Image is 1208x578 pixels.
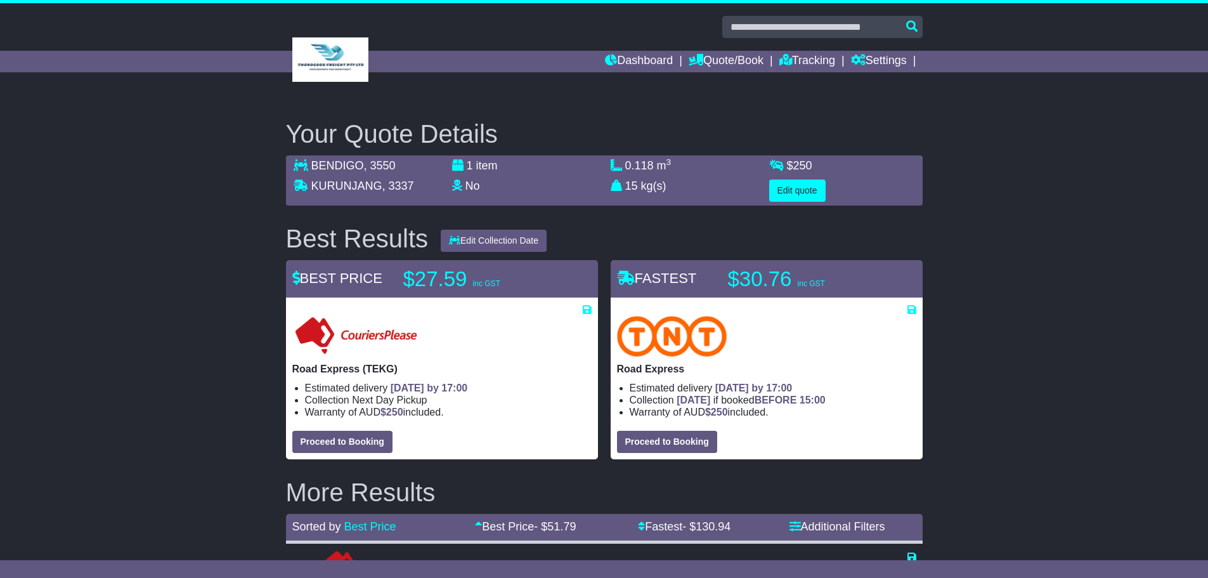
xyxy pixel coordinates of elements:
[851,51,907,72] a: Settings
[311,180,382,192] span: KURUNJANG
[769,180,826,202] button: Edit quote
[657,159,672,172] span: m
[755,395,797,405] span: BEFORE
[380,407,403,417] span: $
[638,520,731,533] a: Fastest- $130.94
[292,520,341,533] span: Sorted by
[352,395,427,405] span: Next Day Pickup
[789,520,885,533] a: Additional Filters
[728,266,887,292] p: $30.76
[798,279,825,288] span: inc GST
[617,363,916,375] p: Road Express
[715,383,793,393] span: [DATE] by 17:00
[793,159,812,172] span: 250
[476,159,498,172] span: item
[286,478,923,506] h2: More Results
[630,394,916,406] li: Collection
[292,431,393,453] button: Proceed to Booking
[382,180,414,192] span: , 3337
[391,383,468,393] span: [DATE] by 17:00
[666,157,672,167] sup: 3
[292,316,420,357] img: CouriersPlease: Road Express (TEKG)
[625,159,654,172] span: 0.118
[682,520,731,533] span: - $
[305,406,592,418] li: Warranty of AUD included.
[475,520,576,533] a: Best Price- $51.79
[467,159,473,172] span: 1
[344,520,396,533] a: Best Price
[641,180,666,192] span: kg(s)
[605,51,673,72] a: Dashboard
[403,266,562,292] p: $27.59
[386,407,403,417] span: 250
[465,180,480,192] span: No
[441,230,547,252] button: Edit Collection Date
[779,51,835,72] a: Tracking
[534,520,576,533] span: - $
[292,270,382,286] span: BEST PRICE
[305,382,592,394] li: Estimated delivery
[689,51,763,72] a: Quote/Book
[280,225,435,253] div: Best Results
[630,406,916,418] li: Warranty of AUD included.
[286,120,923,148] h2: Your Quote Details
[677,395,710,405] span: [DATE]
[305,394,592,406] li: Collection
[292,363,592,375] p: Road Express (TEKG)
[800,395,826,405] span: 15:00
[617,316,727,357] img: TNT Domestic: Road Express
[787,159,812,172] span: $
[711,407,728,417] span: 250
[364,159,396,172] span: , 3550
[547,520,576,533] span: 51.79
[677,395,825,405] span: if booked
[630,382,916,394] li: Estimated delivery
[696,520,731,533] span: 130.94
[705,407,728,417] span: $
[617,431,717,453] button: Proceed to Booking
[311,159,364,172] span: BENDIGO
[473,279,500,288] span: inc GST
[617,270,697,286] span: FASTEST
[625,180,638,192] span: 15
